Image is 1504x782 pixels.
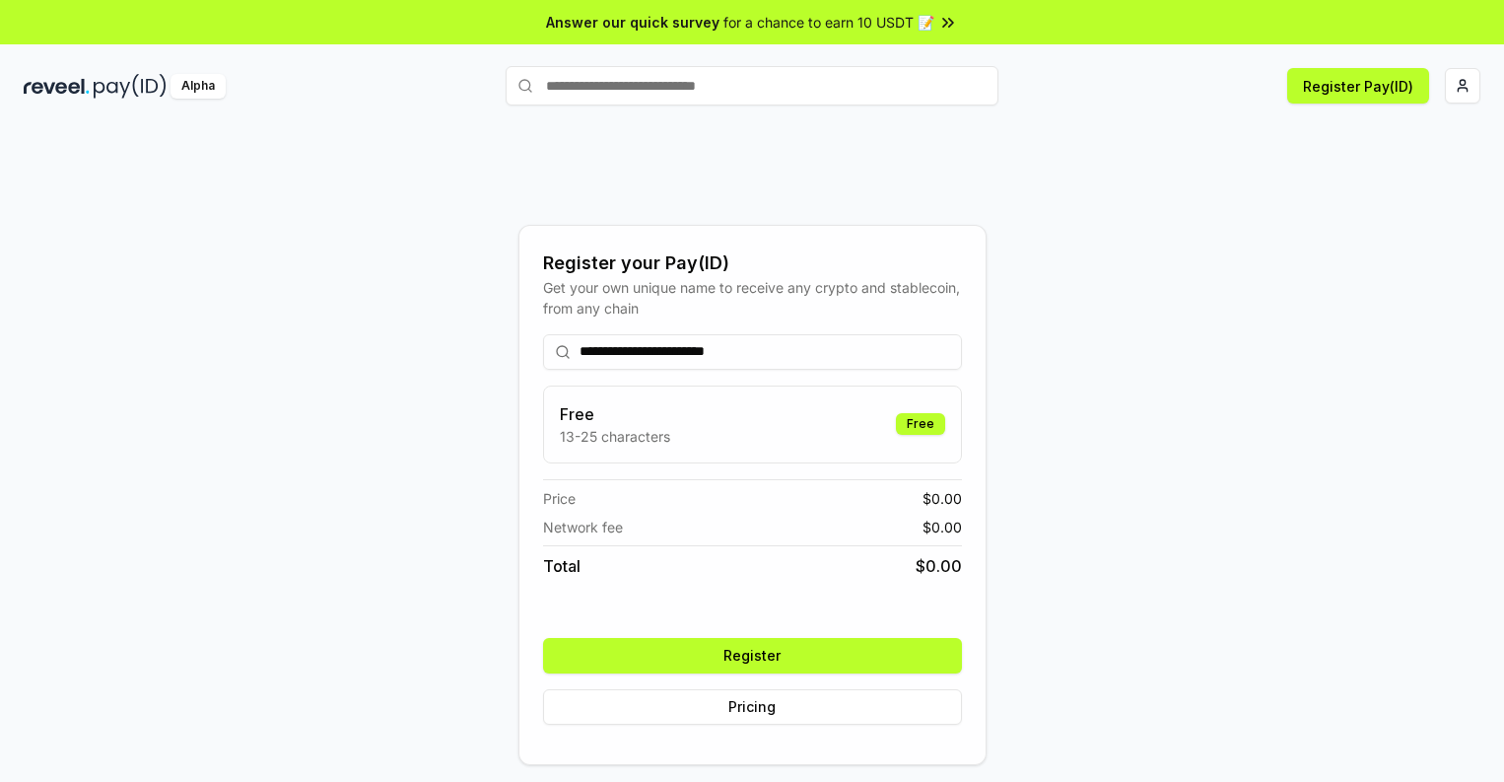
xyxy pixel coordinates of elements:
[543,517,623,537] span: Network fee
[543,689,962,725] button: Pricing
[723,12,934,33] span: for a chance to earn 10 USDT 📝
[543,277,962,319] div: Get your own unique name to receive any crypto and stablecoin, from any chain
[923,488,962,509] span: $ 0.00
[923,517,962,537] span: $ 0.00
[543,488,576,509] span: Price
[94,74,167,99] img: pay_id
[543,638,962,674] button: Register
[543,554,581,578] span: Total
[560,402,670,426] h3: Free
[896,413,945,435] div: Free
[543,249,962,277] div: Register your Pay(ID)
[1287,68,1429,104] button: Register Pay(ID)
[560,426,670,447] p: 13-25 characters
[546,12,719,33] span: Answer our quick survey
[24,74,90,99] img: reveel_dark
[916,554,962,578] span: $ 0.00
[171,74,226,99] div: Alpha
